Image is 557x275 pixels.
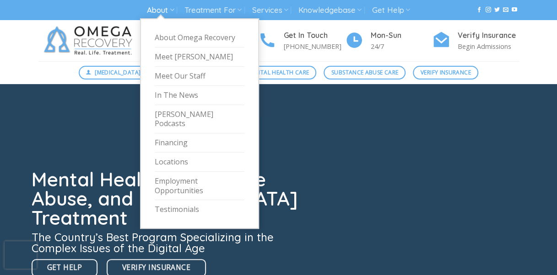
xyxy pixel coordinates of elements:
[476,7,482,13] a: Follow on Facebook
[258,30,345,52] a: Get In Touch [PHONE_NUMBER]
[503,7,508,13] a: Send us an email
[155,153,244,172] a: Locations
[155,67,244,86] a: Meet Our Staff
[32,170,303,227] h1: Mental Health, Substance Abuse, and [MEDICAL_DATA] Treatment
[47,262,82,273] span: Get Help
[372,2,410,19] a: Get Help
[155,172,244,201] a: Employment Opportunities
[324,66,406,79] a: Substance Abuse Care
[298,2,362,19] a: Knowledgebase
[331,68,398,77] span: Substance Abuse Care
[155,200,244,219] a: Testimonials
[284,30,345,42] h4: Get In Touch
[512,7,517,13] a: Follow on YouTube
[494,7,500,13] a: Follow on Twitter
[155,28,244,48] a: About Omega Recovery
[458,30,519,42] h4: Verify Insurance
[485,7,491,13] a: Follow on Instagram
[155,133,244,153] a: Financing
[147,2,174,19] a: About
[371,41,432,52] p: 24/7
[95,68,141,77] span: [MEDICAL_DATA]
[79,66,148,79] a: [MEDICAL_DATA]
[413,66,478,79] a: Verify Insurance
[155,48,244,67] a: Meet [PERSON_NAME]
[155,86,244,105] a: In The News
[252,2,288,19] a: Services
[432,30,519,52] a: Verify Insurance Begin Admissions
[241,66,316,79] a: Mental Health Care
[155,105,244,134] a: [PERSON_NAME] Podcasts
[38,20,141,61] img: Omega Recovery
[284,41,345,52] p: [PHONE_NUMBER]
[421,68,471,77] span: Verify Insurance
[122,262,190,273] span: Verify Insurance
[371,30,432,42] h4: Mon-Sun
[249,68,309,77] span: Mental Health Care
[184,2,242,19] a: Treatment For
[5,241,37,269] iframe: reCAPTCHA
[458,41,519,52] p: Begin Admissions
[32,232,303,254] h3: The Country’s Best Program Specializing in the Complex Issues of the Digital Age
